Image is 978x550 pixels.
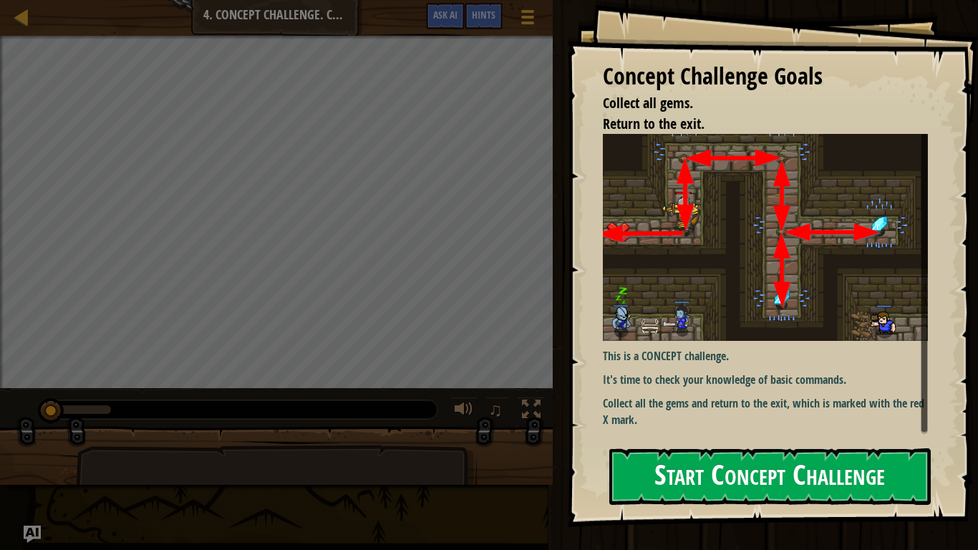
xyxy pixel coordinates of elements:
button: Start Concept Challenge [609,448,931,505]
button: Ask AI [426,3,465,29]
p: Collect all the gems and return to the exit, which is marked with the red X mark. [603,395,928,428]
span: Collect all gems. [603,93,693,112]
li: Collect all gems. [585,93,924,114]
li: Return to the exit. [585,114,924,135]
img: First assesment [603,134,928,341]
p: This is a CONCEPT challenge. [603,348,928,365]
button: Ask AI [24,526,41,543]
span: Return to the exit. [603,114,705,133]
button: Adjust volume [450,397,478,426]
p: It's time to check your knowledge of basic commands. [603,372,928,388]
span: ♫ [488,399,503,420]
button: ♫ [485,397,510,426]
div: Concept Challenge Goals [603,60,928,93]
span: Ask AI [433,8,457,21]
span: Hints [472,8,495,21]
button: Toggle fullscreen [517,397,546,426]
button: Show game menu [510,3,546,37]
